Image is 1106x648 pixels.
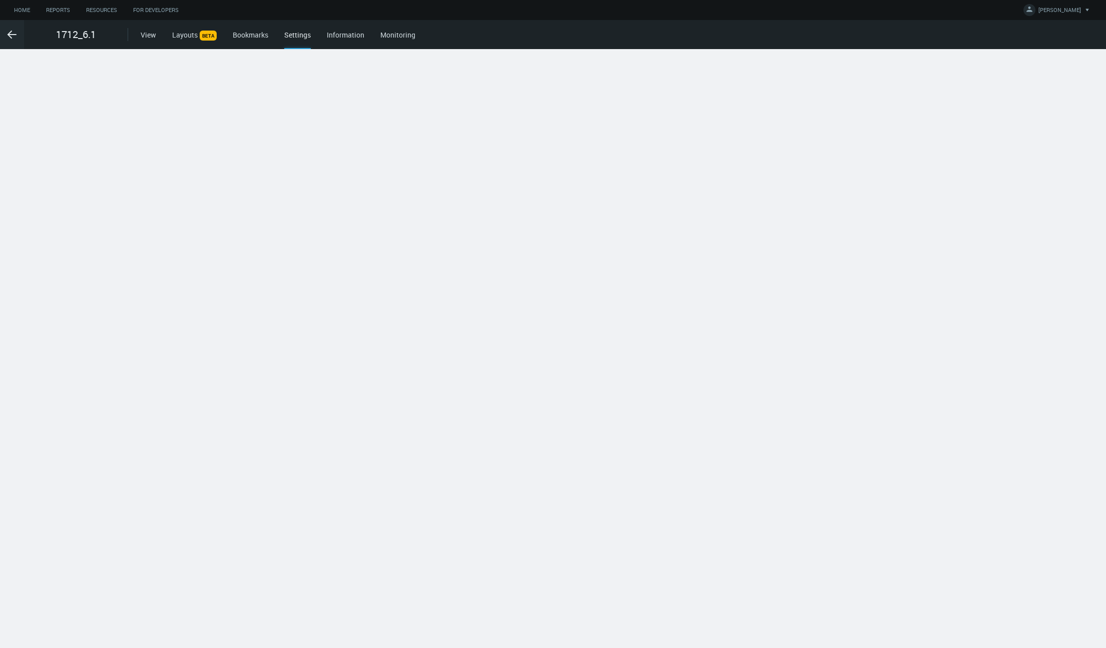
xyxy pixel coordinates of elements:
[56,27,96,42] span: 1712_6.1
[141,30,156,40] a: View
[172,30,217,40] a: LayoutsBETA
[1038,6,1081,18] span: [PERSON_NAME]
[38,4,78,17] a: Reports
[380,30,415,40] a: Monitoring
[6,4,38,17] a: Home
[125,4,187,17] a: For Developers
[200,31,217,41] span: BETA
[233,30,268,40] a: Bookmarks
[78,4,125,17] a: Resources
[327,30,364,40] a: Information
[284,30,311,49] div: Settings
